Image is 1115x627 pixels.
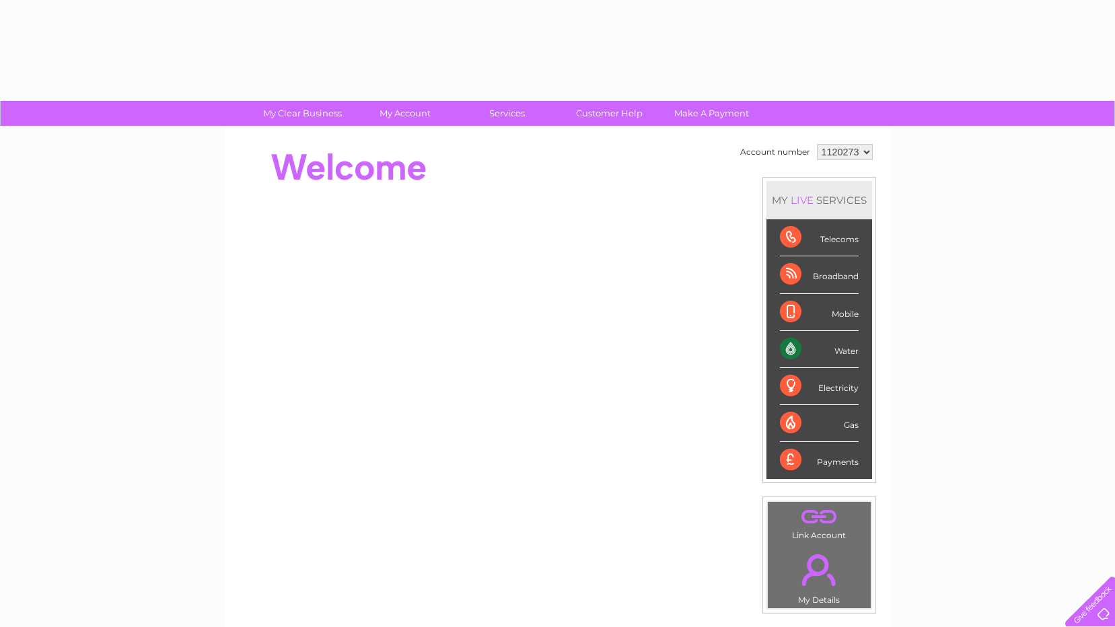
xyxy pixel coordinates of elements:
td: Link Account [767,501,871,544]
div: Electricity [780,368,859,405]
a: My Account [349,101,460,126]
td: Account number [737,141,814,163]
div: Payments [780,442,859,478]
div: LIVE [788,194,816,207]
a: My Clear Business [247,101,358,126]
a: . [771,546,867,593]
td: My Details [767,543,871,609]
div: Broadband [780,256,859,293]
div: MY SERVICES [766,181,872,219]
a: Services [452,101,563,126]
a: Make A Payment [656,101,767,126]
a: . [771,505,867,529]
div: Gas [780,405,859,442]
div: Telecoms [780,219,859,256]
div: Mobile [780,294,859,331]
a: Customer Help [554,101,665,126]
div: Water [780,331,859,368]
